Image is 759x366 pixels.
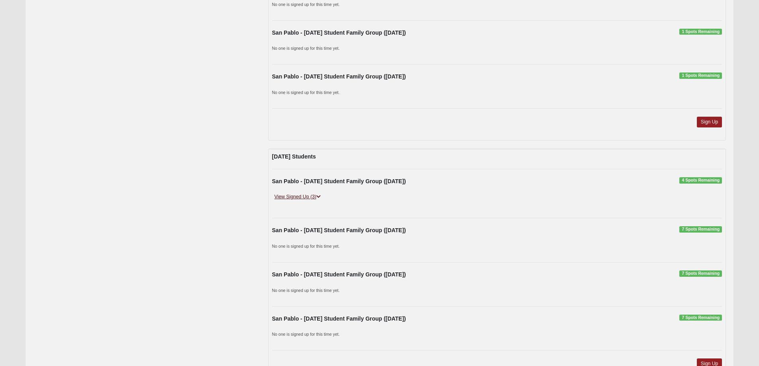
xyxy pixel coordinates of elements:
span: 7 Spots Remaining [679,270,722,277]
strong: San Pablo - [DATE] Student Family Group ([DATE]) [272,227,406,233]
small: No one is signed up for this time yet. [272,46,340,51]
strong: San Pablo - [DATE] Student Family Group ([DATE]) [272,271,406,278]
span: 7 Spots Remaining [679,315,722,321]
small: No one is signed up for this time yet. [272,244,340,249]
small: No one is signed up for this time yet. [272,288,340,293]
strong: San Pablo - [DATE] Student Family Group ([DATE]) [272,178,406,184]
small: No one is signed up for this time yet. [272,2,340,7]
strong: San Pablo - [DATE] Student Family Group ([DATE]) [272,29,406,36]
span: 4 Spots Remaining [679,177,722,184]
a: View Signed Up (3) [272,193,323,201]
span: 7 Spots Remaining [679,226,722,233]
small: No one is signed up for this time yet. [272,90,340,95]
span: 1 Spots Remaining [679,72,722,79]
span: 1 Spots Remaining [679,29,722,35]
a: Sign Up [697,117,722,127]
small: No one is signed up for this time yet. [272,332,340,337]
strong: San Pablo - [DATE] Student Family Group ([DATE]) [272,73,406,80]
strong: San Pablo - [DATE] Student Family Group ([DATE]) [272,315,406,322]
strong: [DATE] Students [272,153,316,160]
